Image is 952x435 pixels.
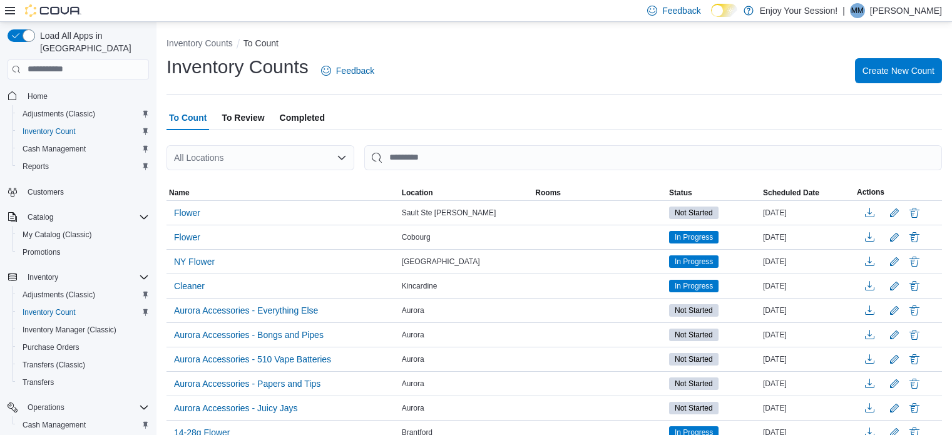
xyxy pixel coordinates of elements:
span: My Catalog (Classic) [18,227,149,242]
button: Edit count details [887,399,902,417]
span: Aurora Accessories - Papers and Tips [174,377,320,390]
button: Inventory [3,269,154,286]
span: Scheduled Date [763,188,819,198]
button: Catalog [23,210,58,225]
button: Aurora Accessories - Papers and Tips [169,374,325,393]
button: Cash Management [13,140,154,158]
span: Not Started [669,207,719,219]
span: Cash Management [18,417,149,432]
span: Aurora [402,403,424,413]
button: Operations [23,400,69,415]
span: Inventory Count [23,307,76,317]
span: In Progress [675,280,713,292]
span: Adjustments (Classic) [23,109,95,119]
button: To Count [243,38,279,48]
button: Edit count details [887,277,902,295]
span: Not Started [675,402,713,414]
span: Purchase Orders [23,342,79,352]
span: Aurora Accessories - Everything Else [174,304,318,317]
p: | [842,3,845,18]
span: Inventory [23,270,149,285]
span: Operations [23,400,149,415]
span: Not Started [675,207,713,218]
button: Delete [907,401,922,416]
a: Cash Management [18,417,91,432]
span: In Progress [675,232,713,243]
span: In Progress [669,231,719,243]
button: Edit count details [887,252,902,271]
span: Aurora Accessories - Juicy Jays [174,402,298,414]
button: Rooms [533,185,667,200]
span: Aurora [402,354,424,364]
span: Adjustments (Classic) [18,106,149,121]
span: To Count [169,105,207,130]
span: Dark Mode [711,17,712,18]
a: Adjustments (Classic) [18,287,100,302]
div: Meghan Monk [850,3,865,18]
button: Adjustments (Classic) [13,286,154,304]
div: [DATE] [760,205,854,220]
button: Transfers [13,374,154,391]
a: Feedback [316,58,379,83]
button: Inventory Counts [166,38,233,48]
div: [DATE] [760,254,854,269]
button: Delete [907,254,922,269]
span: Inventory Count [18,124,149,139]
span: Catalog [28,212,53,222]
span: Kincardine [402,281,438,291]
span: Transfers [18,375,149,390]
span: Not Started [669,402,719,414]
button: Edit count details [887,374,902,393]
a: Home [23,89,53,104]
div: [DATE] [760,327,854,342]
span: Reports [23,161,49,171]
button: Home [3,87,154,105]
span: Not Started [669,353,719,366]
span: Load All Apps in [GEOGRAPHIC_DATA] [35,29,149,54]
button: Status [667,185,760,200]
span: Not Started [669,377,719,390]
button: Operations [3,399,154,416]
span: Purchase Orders [18,340,149,355]
button: Inventory Count [13,304,154,321]
button: Edit count details [887,301,902,320]
span: Create New Count [862,64,934,77]
span: Home [28,91,48,101]
button: Delete [907,205,922,220]
button: NY Flower [169,252,220,271]
span: Not Started [675,354,713,365]
span: My Catalog (Classic) [23,230,92,240]
a: Inventory Count [18,124,81,139]
button: Promotions [13,243,154,261]
span: Inventory Manager (Classic) [23,325,116,335]
button: Edit count details [887,325,902,344]
span: Aurora [402,305,424,315]
span: Flower [174,207,200,219]
span: Feedback [662,4,700,17]
span: Aurora [402,379,424,389]
span: Inventory Manager (Classic) [18,322,149,337]
span: Actions [857,187,884,197]
button: Edit count details [887,203,902,222]
img: Cova [25,4,81,17]
span: MM [851,3,864,18]
span: [GEOGRAPHIC_DATA] [402,257,480,267]
span: Aurora Accessories - Bongs and Pipes [174,329,324,341]
button: Delete [907,303,922,318]
button: Flower [169,228,205,247]
span: Customers [28,187,64,197]
span: Not Started [675,378,713,389]
a: Inventory Count [18,305,81,320]
a: Inventory Manager (Classic) [18,322,121,337]
button: Aurora Accessories - 510 Vape Batteries [169,350,336,369]
div: [DATE] [760,279,854,294]
button: Customers [3,183,154,201]
span: Location [402,188,433,198]
button: Reports [13,158,154,175]
button: Inventory Count [13,123,154,140]
span: Not Started [675,305,713,316]
span: Promotions [23,247,61,257]
span: Transfers (Classic) [23,360,85,370]
a: Cash Management [18,141,91,156]
button: Cash Management [13,416,154,434]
